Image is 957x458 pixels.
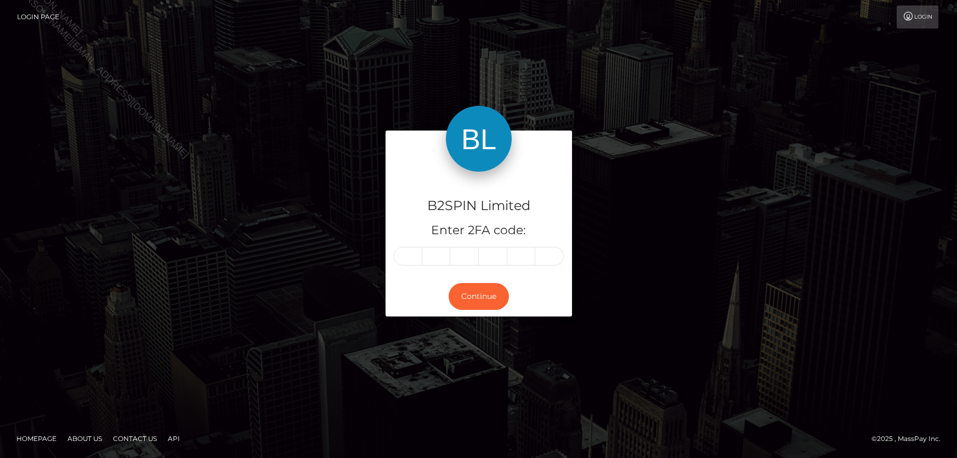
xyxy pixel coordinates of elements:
[163,430,184,447] a: API
[17,5,59,29] a: Login Page
[12,430,61,447] a: Homepage
[897,5,938,29] a: Login
[871,433,949,445] div: © 2025 , MassPay Inc.
[449,283,509,310] button: Continue
[63,430,106,447] a: About Us
[109,430,161,447] a: Contact Us
[394,222,564,239] h5: Enter 2FA code:
[446,106,512,172] img: B2SPIN Limited
[394,196,564,216] h4: B2SPIN Limited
